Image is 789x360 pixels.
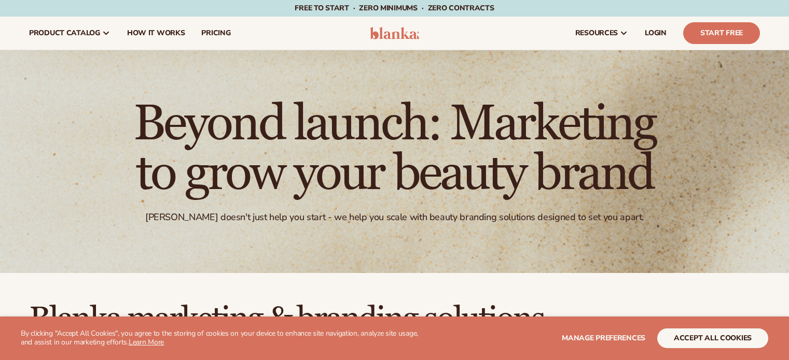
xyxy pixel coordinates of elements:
button: Manage preferences [562,328,645,348]
span: LOGIN [645,29,667,37]
button: accept all cookies [657,328,768,348]
p: By clicking "Accept All Cookies", you agree to the storing of cookies on your device to enhance s... [21,329,430,347]
a: Start Free [683,22,760,44]
span: product catalog [29,29,100,37]
a: product catalog [21,17,119,50]
a: pricing [193,17,239,50]
a: How It Works [119,17,193,50]
a: Learn More [129,337,164,347]
span: Manage preferences [562,333,645,343]
span: resources [575,29,618,37]
div: [PERSON_NAME] doesn't just help you start - we help you scale with beauty branding solutions desi... [145,211,644,223]
span: How It Works [127,29,185,37]
h1: Beyond launch: Marketing to grow your beauty brand [109,99,680,199]
span: pricing [201,29,230,37]
a: resources [567,17,636,50]
img: logo [370,27,419,39]
span: Free to start · ZERO minimums · ZERO contracts [295,3,494,13]
a: LOGIN [636,17,675,50]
